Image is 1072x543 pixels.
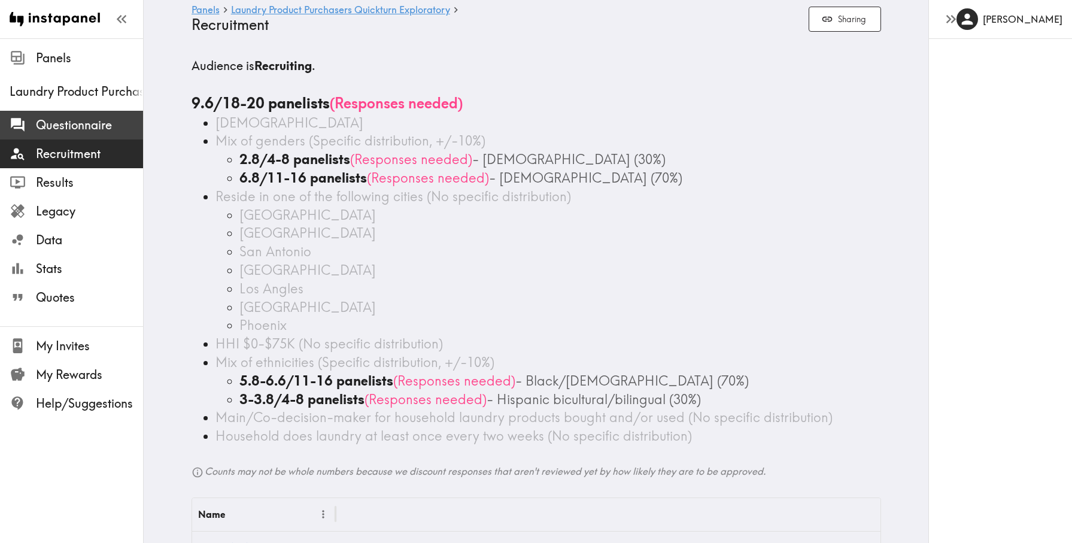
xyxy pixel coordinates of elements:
[330,94,463,112] span: ( Responses needed )
[239,262,376,278] span: [GEOGRAPHIC_DATA]
[36,145,143,162] span: Recruitment
[215,114,363,131] span: [DEMOGRAPHIC_DATA]
[192,465,881,478] h6: Counts may not be whole numbers because we discount responses that aren't reviewed yet by how lik...
[239,151,350,168] b: 2.8/4-8 panelists
[215,132,485,149] span: Mix of genders (Specific distribution, +/-10%)
[239,391,365,408] b: 3-3.8/4-8 panelists
[314,505,333,524] button: Menu
[472,151,666,168] span: - [DEMOGRAPHIC_DATA] (30%)
[36,260,143,277] span: Stats
[192,16,799,34] h4: Recruitment
[36,395,143,412] span: Help/Suggestions
[10,83,143,100] span: Laundry Product Purchasers Quickturn Exploratory
[36,174,143,191] span: Results
[36,50,143,66] span: Panels
[515,372,749,389] span: - Black/[DEMOGRAPHIC_DATA] (70%)
[393,372,515,389] span: ( Responses needed )
[239,372,393,389] b: 5.8-6.6/11-16 panelists
[231,5,450,16] a: Laundry Product Purchasers Quickturn Exploratory
[239,299,376,316] span: [GEOGRAPHIC_DATA]
[36,289,143,306] span: Quotes
[192,94,330,112] b: 9.6/18-20 panelists
[215,409,833,426] span: Main/Co-decision-maker for household laundry products bought and/or used (No specific distribution)
[36,232,143,248] span: Data
[36,203,143,220] span: Legacy
[36,338,143,354] span: My Invites
[239,225,376,241] span: [GEOGRAPHIC_DATA]
[226,505,245,524] button: Sort
[215,354,494,371] span: Mix of ethnicities (Specific distribution, +/-10%)
[239,207,376,223] span: [GEOGRAPHIC_DATA]
[489,169,682,186] span: - [DEMOGRAPHIC_DATA] (70%)
[367,169,489,186] span: ( Responses needed )
[215,335,443,352] span: HHI $0-$75K (No specific distribution)
[239,317,287,333] span: Phoenix
[36,366,143,383] span: My Rewards
[254,58,312,73] b: Recruiting
[215,427,692,444] span: Household does laundry at least once every two weeks (No specific distribution)
[239,243,311,260] span: San Antonio
[239,280,303,297] span: Los Angles
[215,188,571,205] span: Reside in one of the following cities (No specific distribution)
[192,57,881,74] h5: Audience is .
[983,13,1062,26] h6: [PERSON_NAME]
[239,169,367,186] b: 6.8/11-16 panelists
[365,391,487,408] span: ( Responses needed )
[809,7,881,32] button: Sharing
[192,5,220,16] a: Panels
[36,117,143,134] span: Questionnaire
[487,391,701,408] span: - Hispanic bicultural/bilingual (30%)
[350,151,472,168] span: ( Responses needed )
[198,508,225,520] div: Name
